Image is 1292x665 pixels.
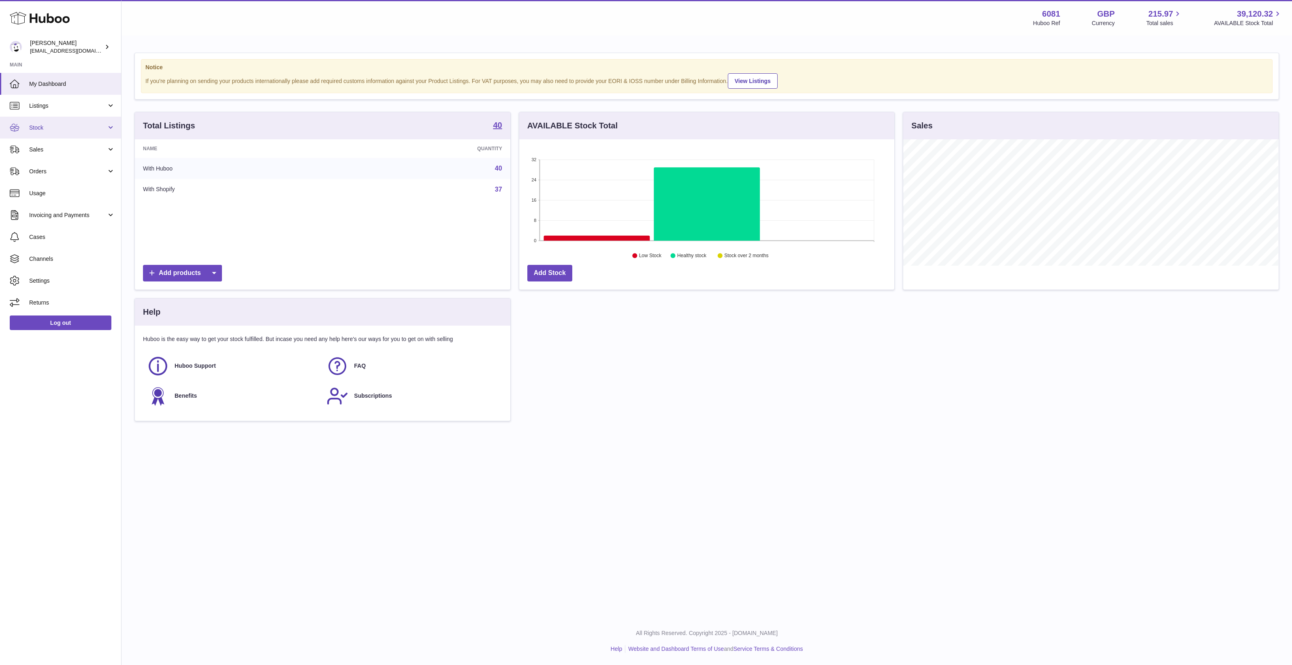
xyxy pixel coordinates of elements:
span: Invoicing and Payments [29,211,107,219]
strong: GBP [1097,9,1115,19]
text: Stock over 2 months [724,253,768,259]
span: Listings [29,102,107,110]
p: All Rights Reserved. Copyright 2025 - [DOMAIN_NAME] [128,629,1286,637]
span: Stock [29,124,107,132]
span: Huboo Support [175,362,216,370]
strong: 40 [493,121,502,129]
text: 16 [531,198,536,202]
a: Log out [10,315,111,330]
h3: Sales [911,120,932,131]
text: 8 [534,218,536,223]
td: With Shopify [135,179,337,200]
span: 39,120.32 [1237,9,1273,19]
span: Sales [29,146,107,153]
div: If you're planning on sending your products internationally please add required customs informati... [145,72,1268,89]
h3: AVAILABLE Stock Total [527,120,618,131]
span: FAQ [354,362,366,370]
a: 215.97 Total sales [1146,9,1182,27]
a: Huboo Support [147,355,318,377]
th: Name [135,139,337,158]
a: Subscriptions [326,385,498,407]
text: 24 [531,177,536,182]
strong: 6081 [1042,9,1060,19]
img: internalAdmin-6081@internal.huboo.com [10,41,22,53]
strong: Notice [145,64,1268,71]
text: 0 [534,238,536,243]
th: Quantity [337,139,510,158]
a: Help [611,646,623,652]
div: [PERSON_NAME] [30,39,103,55]
span: Total sales [1146,19,1182,27]
a: FAQ [326,355,498,377]
a: 40 [493,121,502,131]
span: Orders [29,168,107,175]
span: Returns [29,299,115,307]
span: [EMAIL_ADDRESS][DOMAIN_NAME] [30,47,119,54]
span: AVAILABLE Stock Total [1214,19,1282,27]
a: 40 [495,165,502,172]
a: 37 [495,186,502,193]
span: Usage [29,190,115,197]
span: 215.97 [1148,9,1173,19]
li: and [625,645,803,653]
text: 32 [531,157,536,162]
a: 39,120.32 AVAILABLE Stock Total [1214,9,1282,27]
h3: Help [143,307,160,318]
span: Settings [29,277,115,285]
p: Huboo is the easy way to get your stock fulfilled. But incase you need any help here's our ways f... [143,335,502,343]
a: Website and Dashboard Terms of Use [628,646,724,652]
text: Healthy stock [677,253,707,259]
div: Currency [1092,19,1115,27]
a: Benefits [147,385,318,407]
span: Channels [29,255,115,263]
a: Service Terms & Conditions [733,646,803,652]
div: Huboo Ref [1033,19,1060,27]
span: Subscriptions [354,392,392,400]
text: Low Stock [639,253,662,259]
span: Benefits [175,392,197,400]
span: Cases [29,233,115,241]
a: View Listings [728,73,778,89]
a: Add products [143,265,222,281]
td: With Huboo [135,158,337,179]
h3: Total Listings [143,120,195,131]
a: Add Stock [527,265,572,281]
span: My Dashboard [29,80,115,88]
